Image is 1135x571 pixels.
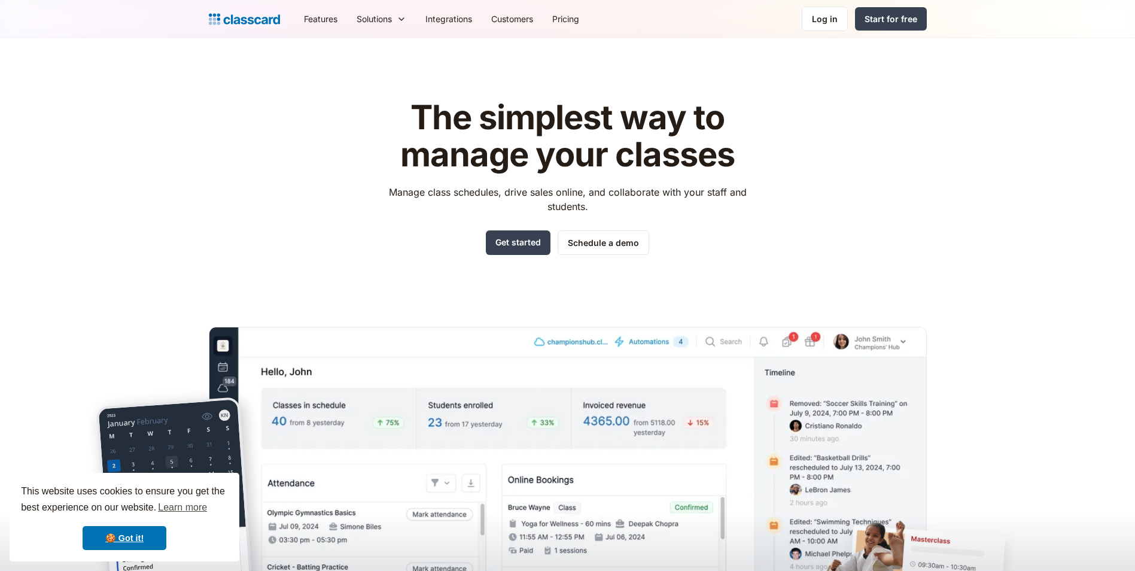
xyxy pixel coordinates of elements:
[83,526,166,550] a: dismiss cookie message
[855,7,927,31] a: Start for free
[357,13,392,25] div: Solutions
[21,484,228,517] span: This website uses cookies to ensure you get the best experience on our website.
[294,5,347,32] a: Features
[378,99,757,173] h1: The simplest way to manage your classes
[486,230,550,255] a: Get started
[558,230,649,255] a: Schedule a demo
[10,473,239,561] div: cookieconsent
[347,5,416,32] div: Solutions
[482,5,543,32] a: Customers
[378,185,757,214] p: Manage class schedules, drive sales online, and collaborate with your staff and students.
[156,499,209,517] a: learn more about cookies
[416,5,482,32] a: Integrations
[543,5,589,32] a: Pricing
[812,13,838,25] div: Log in
[865,13,917,25] div: Start for free
[209,11,280,28] a: home
[802,7,848,31] a: Log in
